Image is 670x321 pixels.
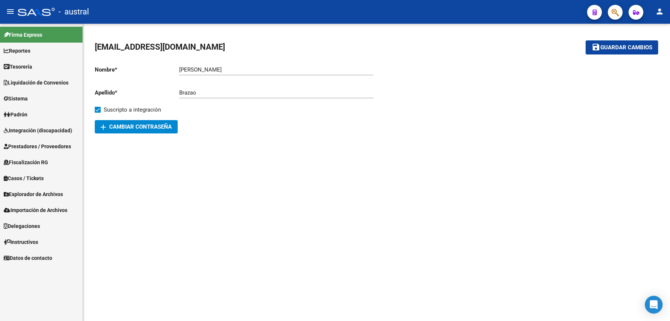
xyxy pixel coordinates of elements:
[4,238,38,246] span: Instructivos
[95,120,178,133] button: Cambiar Contraseña
[4,190,63,198] span: Explorador de Archivos
[4,206,67,214] span: Importación de Archivos
[99,123,108,132] mat-icon: add
[104,105,161,114] span: Suscripto a integración
[655,7,664,16] mat-icon: person
[4,158,48,166] span: Fiscalización RG
[4,110,27,119] span: Padrón
[4,174,44,182] span: Casos / Tickets
[4,95,28,103] span: Sistema
[4,126,72,135] span: Integración (discapacidad)
[4,222,40,230] span: Delegaciones
[645,296,663,314] div: Open Intercom Messenger
[101,123,172,130] span: Cambiar Contraseña
[592,43,600,52] mat-icon: save
[95,66,179,74] p: Nombre
[4,47,30,55] span: Reportes
[586,40,658,54] button: Guardar cambios
[4,31,42,39] span: Firma Express
[600,44,652,51] span: Guardar cambios
[95,89,179,97] p: Apellido
[58,4,89,20] span: - austral
[4,142,71,150] span: Prestadores / Proveedores
[4,254,52,262] span: Datos de contacto
[6,7,15,16] mat-icon: menu
[4,63,32,71] span: Tesorería
[95,42,225,52] span: [EMAIL_ADDRESS][DOMAIN_NAME]
[4,79,68,87] span: Liquidación de Convenios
